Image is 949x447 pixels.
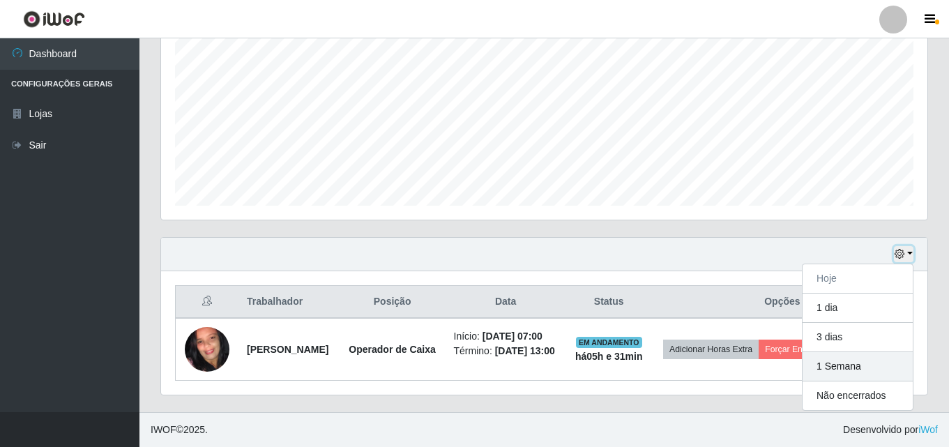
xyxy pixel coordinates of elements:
[843,423,938,437] span: Desenvolvido por
[238,286,340,319] th: Trabalhador
[803,323,913,352] button: 3 dias
[349,344,436,355] strong: Operador de Caixa
[803,264,913,294] button: Hoje
[495,345,555,356] time: [DATE] 13:00
[918,424,938,435] a: iWof
[803,294,913,323] button: 1 dia
[454,344,558,358] li: Término:
[483,331,542,342] time: [DATE] 07:00
[803,381,913,410] button: Não encerrados
[576,337,642,348] span: EM ANDAMENTO
[575,351,643,362] strong: há 05 h e 31 min
[446,286,566,319] th: Data
[247,344,328,355] strong: [PERSON_NAME]
[663,340,759,359] button: Adicionar Horas Extra
[151,423,208,437] span: © 2025 .
[566,286,652,319] th: Status
[759,340,852,359] button: Forçar Encerramento
[454,329,558,344] li: Início:
[803,352,913,381] button: 1 Semana
[652,286,913,319] th: Opções
[151,424,176,435] span: IWOF
[185,300,229,399] img: 1701891502546.jpeg
[23,10,85,28] img: CoreUI Logo
[340,286,446,319] th: Posição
